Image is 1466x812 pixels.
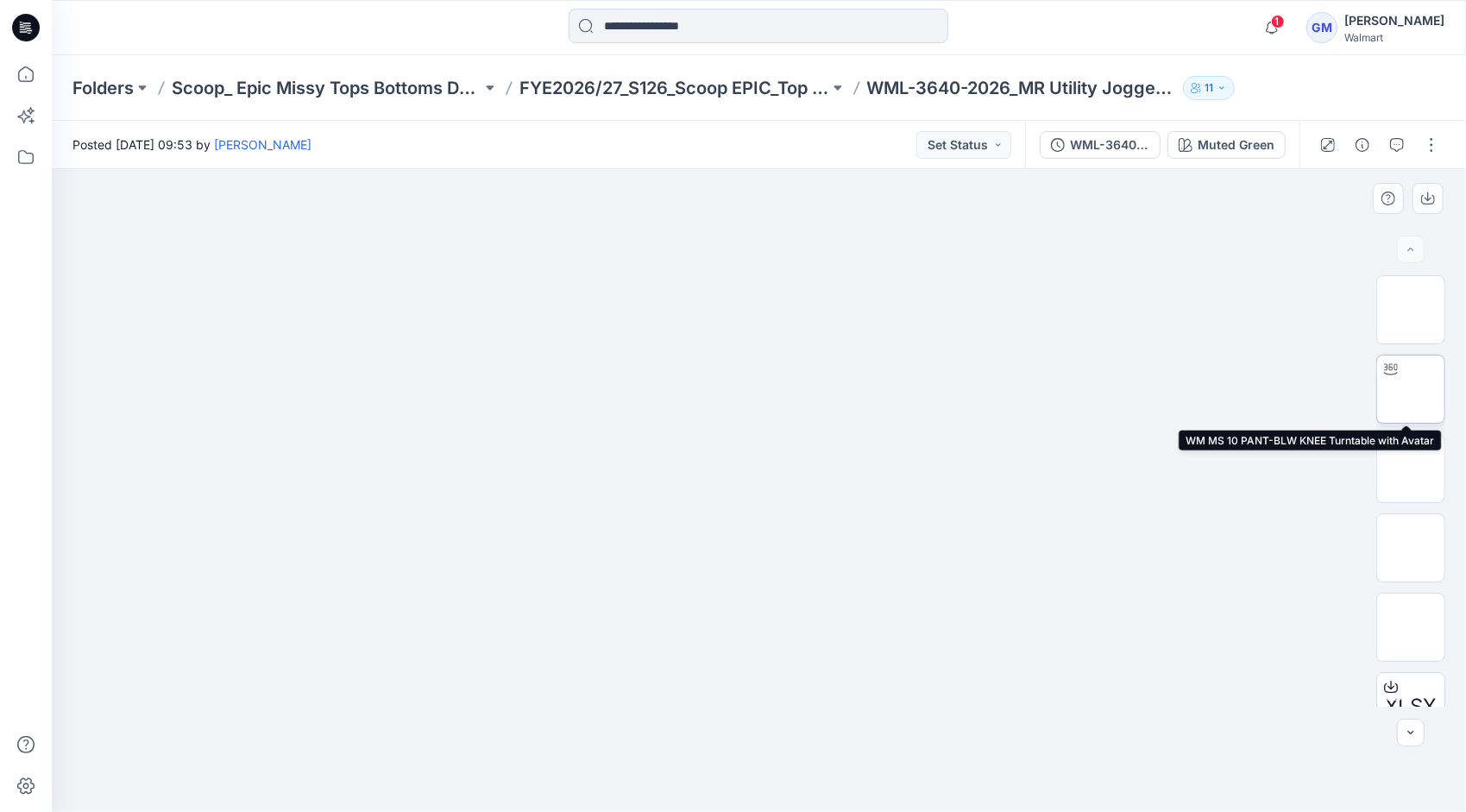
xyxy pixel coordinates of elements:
span: XLSX [1386,691,1437,722]
span: 1 [1271,15,1285,28]
span: Posted [DATE] 09:53 by [72,135,311,154]
div: [PERSON_NAME] [1344,10,1444,31]
p: 11 [1205,79,1213,98]
button: Details [1349,131,1376,159]
button: WML-3640-2026_MR Utility Jogger_Opt.2_Soft Silver [1040,131,1161,159]
p: WML-3640-2026_MR Utility Jogger_Opt.2 [867,76,1177,100]
a: FYE2026/27_S126_Scoop EPIC_Top & Bottom [519,76,829,100]
a: [PERSON_NAME] [214,137,311,152]
div: Walmart [1344,31,1444,44]
div: GM [1306,12,1337,43]
button: Muted Green [1167,131,1286,159]
button: 11 [1183,76,1235,100]
a: Scoop_ Epic Missy Tops Bottoms Dress [172,76,481,100]
div: WML-3640-2026_MR Utility Jogger_Opt.2_Soft Silver [1070,135,1149,154]
div: Muted Green [1198,135,1274,154]
a: Folders [72,76,134,100]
